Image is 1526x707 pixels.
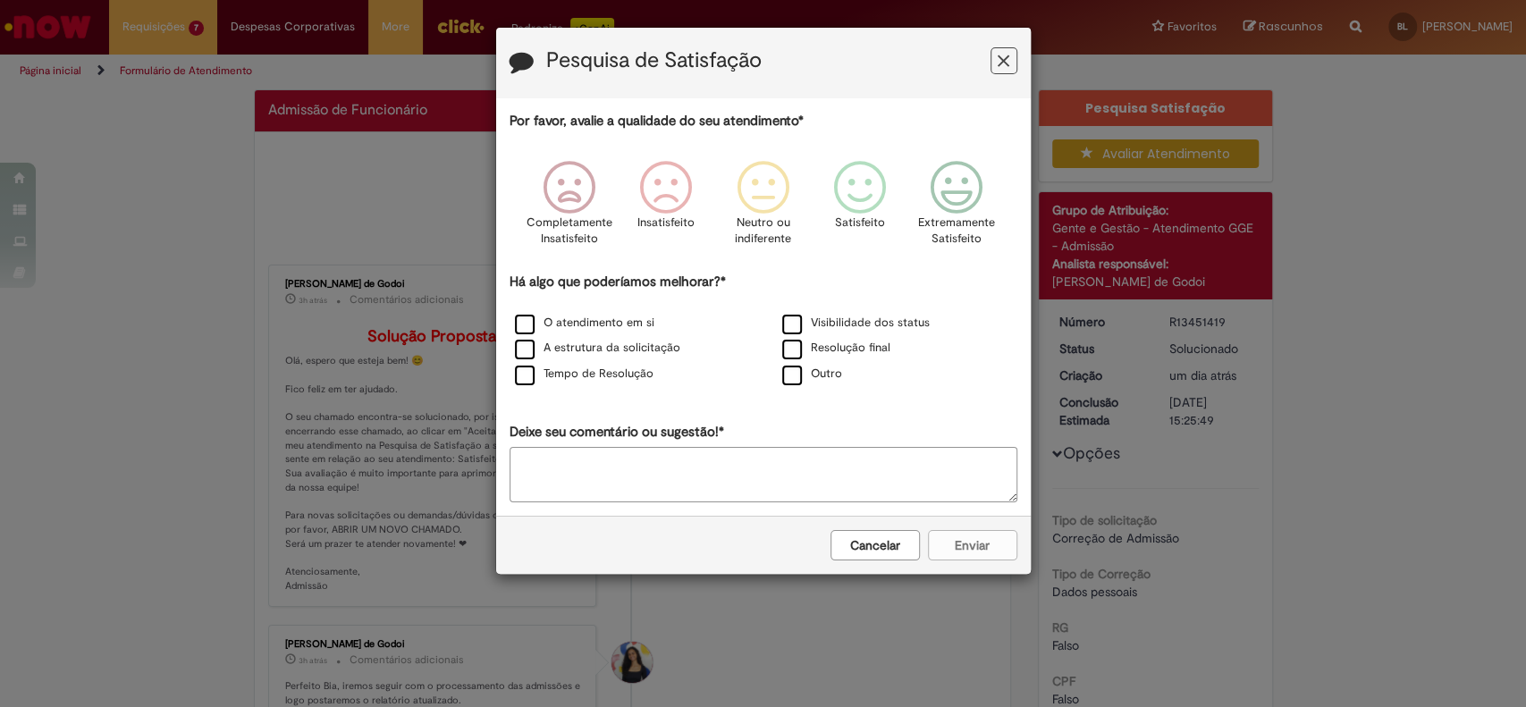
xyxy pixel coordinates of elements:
label: Por favor, avalie a qualidade do seu atendimento* [510,112,804,130]
label: Deixe seu comentário ou sugestão!* [510,423,724,442]
p: Extremamente Satisfeito [918,215,995,248]
p: Neutro ou indiferente [730,215,795,248]
div: Há algo que poderíamos melhorar?* [510,273,1017,388]
label: A estrutura da solicitação [515,340,680,357]
div: Completamente Insatisfeito [524,147,615,270]
p: Completamente Insatisfeito [527,215,612,248]
label: Visibilidade dos status [782,315,930,332]
label: Resolução final [782,340,890,357]
button: Cancelar [830,530,920,560]
div: Neutro ou indiferente [717,147,808,270]
div: Extremamente Satisfeito [911,147,1002,270]
p: Satisfeito [835,215,885,231]
label: Outro [782,366,842,383]
div: Insatisfeito [620,147,712,270]
label: Tempo de Resolução [515,366,653,383]
label: Pesquisa de Satisfação [546,49,762,72]
p: Insatisfeito [637,215,695,231]
div: Satisfeito [814,147,906,270]
label: O atendimento em si [515,315,654,332]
